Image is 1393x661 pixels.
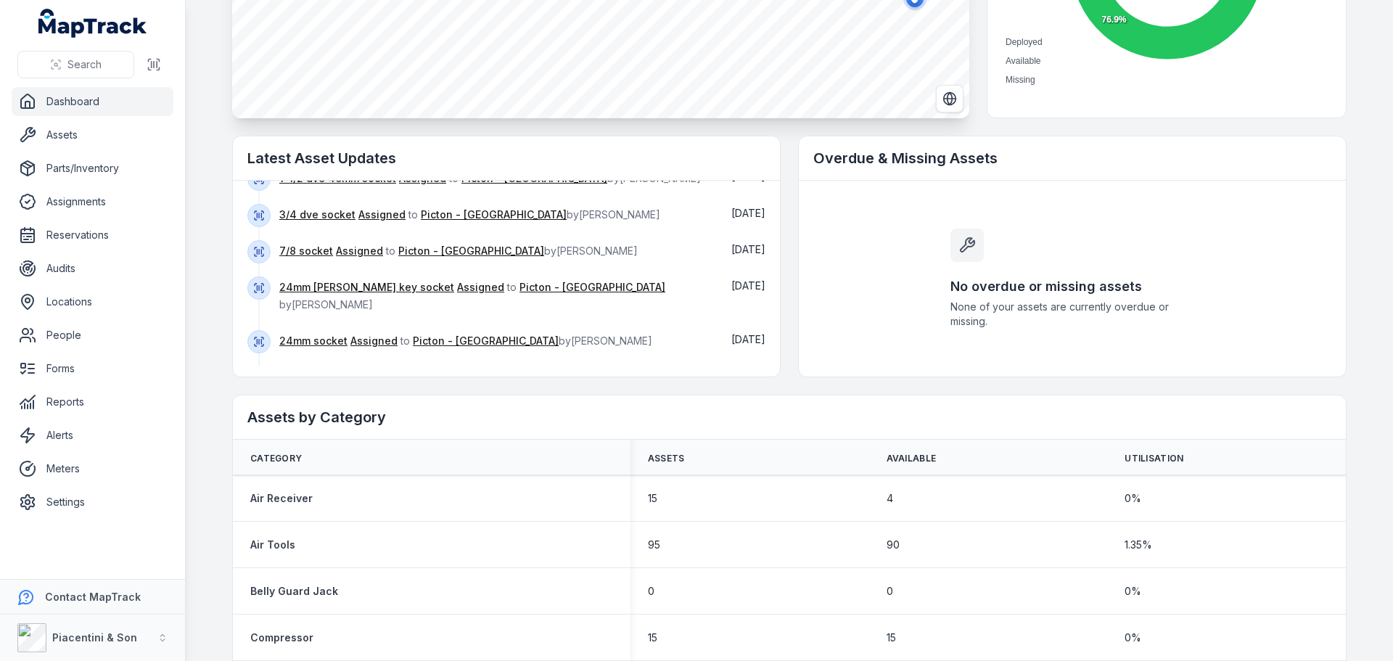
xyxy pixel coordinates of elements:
a: Reports [12,387,173,416]
span: to by [PERSON_NAME] [279,172,701,184]
span: 90 [887,538,900,552]
a: Assignments [12,187,173,216]
span: Available [887,453,937,464]
time: 10/10/2025, 2:25:18 pm [731,207,765,219]
a: 24mm [PERSON_NAME] key socket [279,280,454,295]
span: 0 % [1125,491,1141,506]
span: [DATE] [731,333,765,345]
h3: No overdue or missing assets [950,276,1194,297]
span: Category [250,453,302,464]
a: Picton - [GEOGRAPHIC_DATA] [398,244,544,258]
h2: Latest Asset Updates [247,148,765,168]
a: 24mm socket [279,334,348,348]
a: Reservations [12,221,173,250]
span: Assets [648,453,685,464]
button: Search [17,51,134,78]
button: Show more [247,366,337,397]
a: Locations [12,287,173,316]
h2: Assets by Category [247,407,1331,427]
strong: Contact MapTrack [45,591,141,603]
a: Assets [12,120,173,149]
span: [DATE] [731,279,765,292]
span: [DATE] [731,243,765,255]
a: Settings [12,488,173,517]
a: People [12,321,173,350]
a: Assigned [457,280,504,295]
span: Deployed [1006,37,1043,47]
strong: Piacentini & Son [52,631,137,644]
time: 10/10/2025, 2:25:18 pm [731,243,765,255]
span: to by [PERSON_NAME] [279,245,638,257]
a: Meters [12,454,173,483]
span: Search [67,57,102,72]
button: Switch to Satellite View [936,85,963,112]
span: 15 [648,491,657,506]
a: Air Tools [250,538,295,552]
span: Missing [1006,75,1035,85]
a: 3/4 dve socket [279,208,356,222]
span: [DATE] [731,207,765,219]
h2: Overdue & Missing Assets [813,148,1331,168]
span: 0 [648,584,654,599]
span: to by [PERSON_NAME] [279,208,660,221]
a: Parts/Inventory [12,154,173,183]
a: Audits [12,254,173,283]
a: 7/8 socket [279,244,333,258]
a: Compressor [250,631,313,645]
a: Assigned [350,334,398,348]
a: Picton - [GEOGRAPHIC_DATA] [519,280,665,295]
span: 0 % [1125,584,1141,599]
span: 4 [887,491,893,506]
time: 10/10/2025, 2:25:18 pm [731,279,765,292]
a: Picton - [GEOGRAPHIC_DATA] [413,334,559,348]
a: Forms [12,354,173,383]
a: Air Receiver [250,491,313,506]
a: Assigned [358,208,406,222]
span: 15 [887,631,896,645]
span: to by [PERSON_NAME] [279,334,652,347]
span: 0 % [1125,631,1141,645]
span: 1.35 % [1125,538,1152,552]
a: Picton - [GEOGRAPHIC_DATA] [421,208,567,222]
span: None of your assets are currently overdue or missing. [950,300,1194,329]
span: to by [PERSON_NAME] [279,281,665,311]
a: Dashboard [12,87,173,116]
a: Belly Guard Jack [250,584,338,599]
a: Assigned [336,244,383,258]
a: MapTrack [38,9,147,38]
span: Utilisation [1125,453,1183,464]
a: Alerts [12,421,173,450]
span: 0 [887,584,893,599]
span: Available [1006,56,1040,66]
time: 10/10/2025, 2:25:18 pm [731,333,765,345]
span: 15 [648,631,657,645]
span: 95 [648,538,660,552]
